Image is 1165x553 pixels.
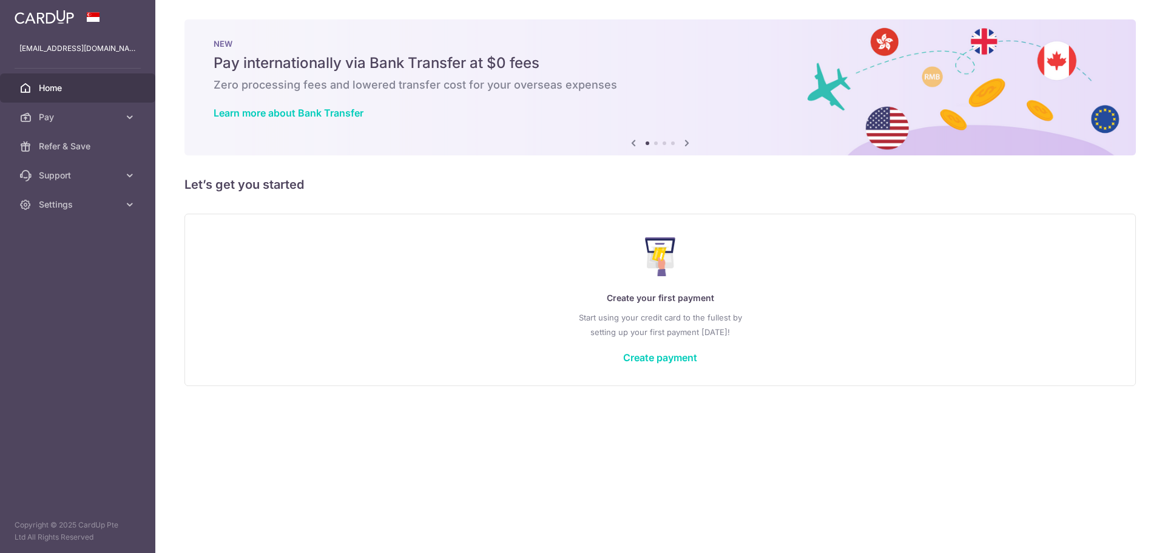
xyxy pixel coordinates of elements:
img: Make Payment [645,237,676,276]
span: Pay [39,111,119,123]
img: Bank transfer banner [184,19,1136,155]
p: NEW [214,39,1107,49]
img: CardUp [15,10,74,24]
span: Refer & Save [39,140,119,152]
span: Settings [39,198,119,211]
h6: Zero processing fees and lowered transfer cost for your overseas expenses [214,78,1107,92]
a: Learn more about Bank Transfer [214,107,363,119]
h5: Let’s get you started [184,175,1136,194]
p: [EMAIL_ADDRESS][DOMAIN_NAME] [19,42,136,55]
p: Create your first payment [209,291,1111,305]
span: Support [39,169,119,182]
span: Home [39,82,119,94]
p: Start using your credit card to the fullest by setting up your first payment [DATE]! [209,310,1111,339]
h5: Pay internationally via Bank Transfer at $0 fees [214,53,1107,73]
a: Create payment [623,351,697,364]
